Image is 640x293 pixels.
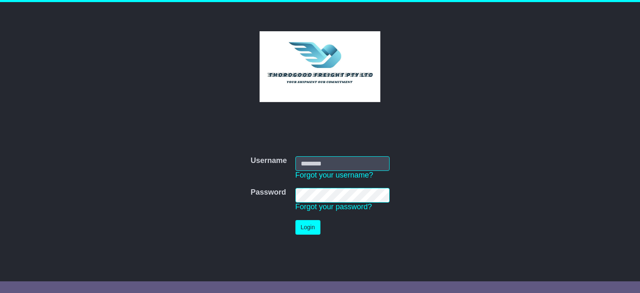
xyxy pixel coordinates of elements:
[295,203,372,211] a: Forgot your password?
[260,31,381,102] img: Thorogood Freight Pty Ltd
[250,156,287,165] label: Username
[295,220,320,235] button: Login
[295,171,373,179] a: Forgot your username?
[250,188,286,197] label: Password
